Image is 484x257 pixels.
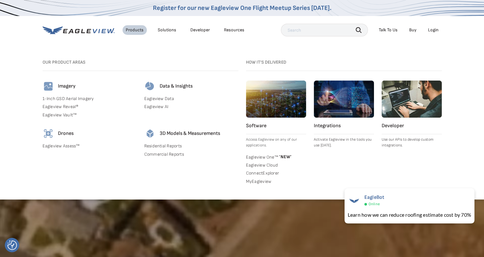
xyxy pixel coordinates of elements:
[224,27,244,33] div: Resources
[364,194,385,200] span: EagleBot
[58,83,75,90] h4: Imagery
[246,170,306,176] a: ConnectExplorer
[7,240,17,250] img: Revisit consent button
[379,27,398,33] div: Talk To Us
[144,96,238,102] a: Eagleview Data
[409,27,417,33] a: Buy
[160,83,193,90] h4: Data & Insights
[246,123,306,129] h4: Software
[43,104,137,110] a: Eagleview Reveal®
[314,123,374,129] h4: Integrations
[382,81,442,148] a: Developer Use our APIs to develop custom integrations.
[246,162,306,168] a: Eagleview Cloud
[43,128,54,139] img: drones-icon.svg
[158,27,176,33] div: Solutions
[144,81,156,92] img: data-icon.svg
[382,81,442,118] img: developer.webp
[144,104,238,110] a: Eagleview AI
[144,152,238,157] a: Commercial Reports
[144,128,156,139] img: 3d-models-icon.svg
[246,59,442,65] h3: How it's Delivered
[246,153,306,160] a: Eagleview One™ *NEW*
[382,137,442,148] p: Use our APIs to develop custom integrations.
[43,143,137,149] a: Eagleview Assess™
[314,81,374,148] a: Integrations Activate Eagleview in the tools you use [DATE].
[153,4,331,12] a: Register for our new Eagleview One Flight Meetup Series [DATE].
[246,137,306,148] p: Access Eagleview on any of our applications.
[126,27,144,33] div: Products
[348,211,471,219] div: Learn how we can reduce roofing estimate cost by 70%
[278,154,292,160] span: NEW
[43,59,238,65] h3: Our Product Areas
[281,24,368,36] input: Search
[190,27,210,33] a: Developer
[160,130,220,137] h4: 3D Models & Measurements
[369,202,380,206] span: Online
[348,194,361,207] img: EagleBot
[428,27,439,33] div: Login
[43,81,54,92] img: imagery-icon.svg
[246,81,306,118] img: software.webp
[314,81,374,118] img: integrations.webp
[43,96,137,102] a: 1-Inch GSD Aerial Imagery
[144,143,238,149] a: Residential Reports
[7,240,17,250] button: Consent Preferences
[314,137,374,148] p: Activate Eagleview in the tools you use [DATE].
[43,112,137,118] a: Eagleview Vault™
[58,130,74,137] h4: Drones
[246,179,306,184] a: MyEagleview
[382,123,442,129] h4: Developer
